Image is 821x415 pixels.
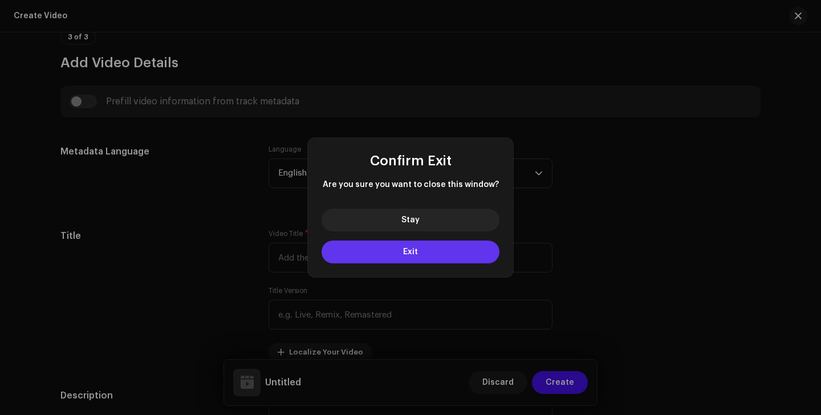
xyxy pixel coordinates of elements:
[370,154,452,168] span: Confirm Exit
[403,248,418,256] span: Exit
[322,209,499,231] button: Stay
[401,216,420,224] span: Stay
[322,179,499,190] span: Are you sure you want to close this window?
[322,241,499,263] button: Exit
